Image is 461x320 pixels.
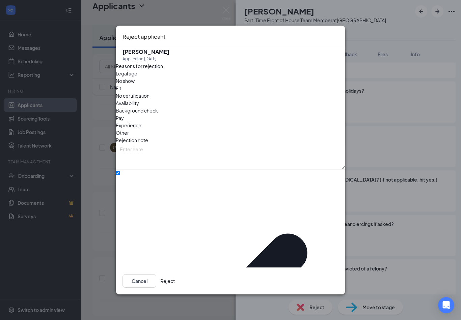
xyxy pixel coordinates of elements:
span: Experience [116,122,141,129]
div: Open Intercom Messenger [438,297,454,313]
span: Legal age [116,70,137,77]
span: Pay [116,114,124,122]
span: No show [116,77,135,85]
span: Background check [116,107,158,114]
h5: [PERSON_NAME] [123,48,169,56]
button: Reject [160,274,175,288]
h3: Reject applicant [123,32,165,41]
span: Rejection note [116,137,148,143]
span: No certification [116,92,150,99]
span: Availability [116,99,139,107]
button: Cancel [123,274,156,288]
span: Reasons for rejection [116,63,163,69]
span: Fit [116,85,121,92]
span: Other [116,129,129,136]
div: Applied on [DATE] [123,56,169,62]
